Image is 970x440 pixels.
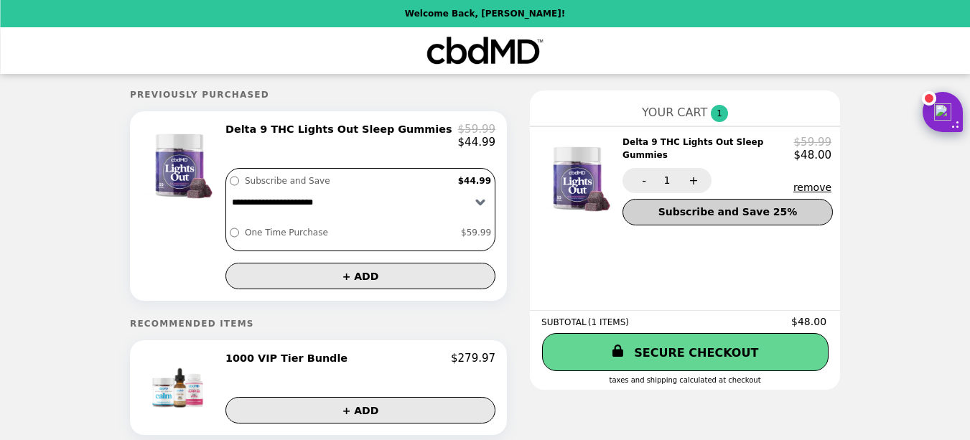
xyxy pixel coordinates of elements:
h5: Previously Purchased [130,90,507,100]
select: Select a subscription option [226,189,495,215]
h2: 1000 VIP Tier Bundle [225,352,353,365]
span: 1 [664,174,671,186]
h2: Delta 9 THC Lights Out Sleep Gummies [225,123,458,136]
h5: Recommended Items [130,319,507,329]
p: $59.99 [794,136,832,149]
button: + ADD [225,263,495,289]
button: Subscribe and Save 25% [622,199,833,225]
p: $59.99 [458,123,496,136]
p: $279.97 [451,352,495,365]
span: ( 1 ITEMS ) [588,317,629,327]
button: - [622,168,662,193]
div: Taxes and Shipping calculated at checkout [541,376,829,384]
span: YOUR CART [642,106,707,119]
label: $44.99 [454,172,495,189]
button: + [672,168,712,193]
span: SUBTOTAL [541,317,588,327]
img: Delta 9 THC Lights Out Sleep Gummies [139,123,223,203]
label: Subscribe and Save [241,172,454,189]
img: Delta 9 THC Lights Out Sleep Gummies [537,136,621,216]
a: SECURE CHECKOUT [542,333,829,371]
p: Welcome Back, [PERSON_NAME]! [405,9,565,19]
button: + ADD [225,397,495,423]
span: $48.00 [791,316,829,327]
img: Brand Logo [426,36,544,65]
p: $44.99 [458,136,496,149]
p: $48.00 [794,149,832,162]
label: One Time Purchase [241,224,457,241]
img: 1000 VIP Tier Bundle [141,352,221,423]
button: remove [793,182,831,193]
span: 1 [711,105,728,122]
label: $59.99 [457,224,495,241]
h2: Delta 9 THC Lights Out Sleep Gummies [622,136,794,162]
